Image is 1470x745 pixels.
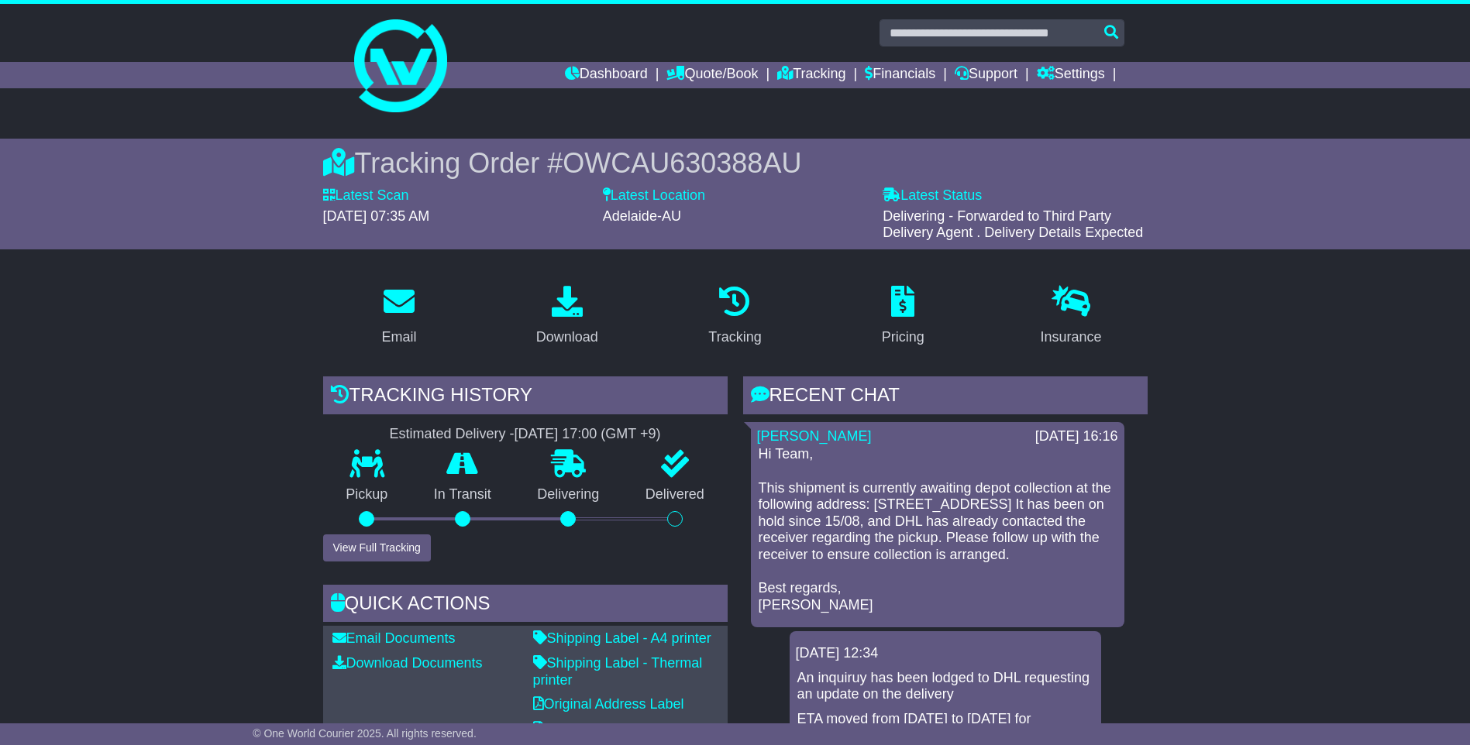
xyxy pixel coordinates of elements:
a: Financials [865,62,935,88]
div: Email [381,327,416,348]
p: An inquiruy has been lodged to DHL requesting an update on the delivery [797,670,1093,703]
p: Hi Team, This shipment is currently awaiting depot collection at the following address: [STREET_A... [759,446,1117,613]
p: In Transit [411,486,515,503]
div: Quick Actions [323,585,728,627]
div: Tracking [708,327,761,348]
a: Pricing [872,280,935,353]
label: Latest Scan [323,187,409,204]
a: Settings [1037,62,1105,88]
div: Pricing [882,327,924,348]
a: Shipping Label - Thermal printer [533,655,703,688]
div: [DATE] 17:00 (GMT +9) [515,426,661,443]
a: Shipping Label - A4 printer [533,630,711,646]
a: Download [526,280,608,353]
div: RECENT CHAT [743,376,1148,418]
span: Delivering - Forwarded to Third Party Delivery Agent . Delivery Details Expected [883,208,1143,241]
label: Latest Status [883,187,982,204]
p: ETA moved from [DATE] to [DATE] for monitoring purposes only-JM [797,711,1093,744]
p: Delivered [622,486,728,503]
p: Pickup [323,486,411,503]
a: Original Address Label [533,696,684,712]
span: Adelaide-AU [603,208,681,224]
div: Download [536,327,598,348]
div: Estimated Delivery - [323,426,728,443]
a: Support [955,62,1017,88]
div: [DATE] 16:16 [1035,428,1118,445]
a: [PERSON_NAME] [757,428,872,444]
a: Insurance [1031,280,1112,353]
a: Download Documents [332,655,483,671]
span: © One World Courier 2025. All rights reserved. [253,727,477,740]
div: Tracking Order # [323,146,1148,180]
a: Tracking [698,280,771,353]
a: Email Documents [332,630,456,646]
label: Latest Location [603,187,705,204]
a: Quote/Book [666,62,758,88]
a: Tracking [777,62,845,88]
div: Tracking history [323,376,728,418]
p: Delivering [515,486,623,503]
span: OWCAU630388AU [563,147,801,179]
div: Insurance [1041,327,1102,348]
span: [DATE] 07:35 AM [323,208,430,224]
a: Address Label [533,721,633,736]
a: Email [371,280,426,353]
button: View Full Tracking [323,534,431,561]
a: Dashboard [565,62,648,88]
div: [DATE] 12:34 [796,645,1095,662]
